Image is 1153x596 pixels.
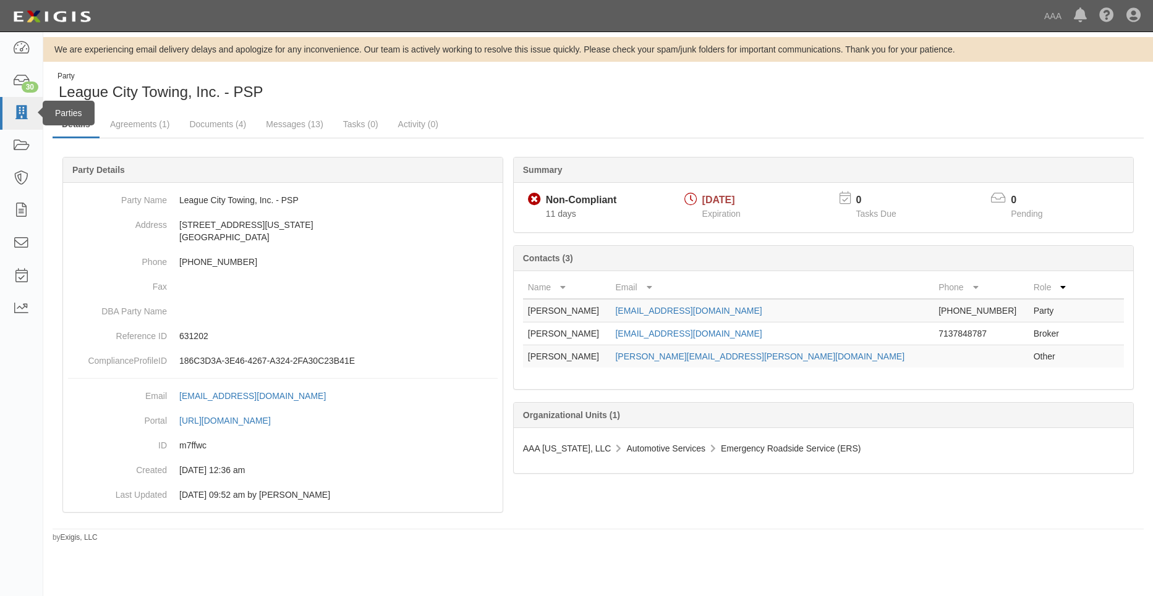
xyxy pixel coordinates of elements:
[934,322,1029,345] td: 7137848787
[68,212,498,250] dd: [STREET_ADDRESS][US_STATE] [GEOGRAPHIC_DATA]
[1029,345,1074,368] td: Other
[721,443,861,453] span: Emergency Roadside Service (ERS)
[9,6,95,28] img: logo-5460c22ac91f19d4615b14bd174203de0afe785f0fc80cf4dbbc73dc1793850b.png
[1011,193,1058,208] p: 0
[610,276,934,299] th: Email
[1029,322,1074,345] td: Broker
[856,193,911,208] p: 0
[179,355,498,367] p: 186C3D3A-3E46-4267-A324-2FA30C23B41E
[68,188,167,206] dt: Party Name
[68,348,167,367] dt: ComplianceProfileID
[523,410,620,420] b: Organizational Units (1)
[1029,299,1074,322] td: Party
[68,250,498,274] dd: [PHONE_NUMBER]
[68,433,498,458] dd: m7ffwc
[72,165,125,175] b: Party Details
[546,193,617,208] div: Non-Compliant
[68,433,167,451] dt: ID
[389,112,448,136] a: Activity (0)
[523,165,563,175] b: Summary
[528,193,541,206] i: Non-Compliant
[546,209,576,219] span: Since 08/15/2025
[68,274,167,293] dt: Fax
[68,384,167,402] dt: Email
[43,43,1153,56] div: We are experiencing email delivery delays and apologize for any inconvenience. Our team is active...
[68,458,498,482] dd: 03/10/2023 12:36 am
[68,250,167,268] dt: Phone
[59,83,263,100] span: League City Towing, Inc. - PSP
[934,299,1029,322] td: [PHONE_NUMBER]
[68,408,167,427] dt: Portal
[22,82,38,93] div: 30
[934,276,1029,299] th: Phone
[523,276,611,299] th: Name
[626,443,705,453] span: Automotive Services
[61,533,98,542] a: Exigis, LLC
[68,299,167,317] dt: DBA Party Name
[1029,276,1074,299] th: Role
[179,330,498,342] p: 631202
[1099,9,1114,23] i: Help Center - Complianz
[523,443,611,453] span: AAA [US_STATE], LLC
[68,212,167,231] dt: Address
[523,322,611,345] td: [PERSON_NAME]
[702,209,741,219] span: Expiration
[523,253,573,263] b: Contacts (3)
[179,391,339,401] a: [EMAIL_ADDRESS][DOMAIN_NAME]
[1011,209,1042,219] span: Pending
[615,306,762,316] a: [EMAIL_ADDRESS][DOMAIN_NAME]
[43,101,95,125] div: Parties
[101,112,179,136] a: Agreements (1)
[68,324,167,342] dt: Reference ID
[615,351,904,361] a: [PERSON_NAME][EMAIL_ADDRESS][PERSON_NAME][DOMAIN_NAME]
[334,112,388,136] a: Tasks (0)
[257,112,333,136] a: Messages (13)
[68,482,498,507] dd: 11/21/2024 09:52 am by Benjamin Tully
[180,112,255,136] a: Documents (4)
[702,195,735,205] span: [DATE]
[1038,4,1068,28] a: AAA
[68,188,498,212] dd: League City Towing, Inc. - PSP
[615,329,762,338] a: [EMAIL_ADDRESS][DOMAIN_NAME]
[523,345,611,368] td: [PERSON_NAME]
[53,71,589,103] div: League City Towing, Inc. - PSP
[179,416,284,426] a: [URL][DOMAIN_NAME]
[179,390,326,402] div: [EMAIL_ADDRESS][DOMAIN_NAME]
[53,532,98,543] small: by
[68,458,167,476] dt: Created
[57,71,263,82] div: Party
[523,299,611,322] td: [PERSON_NAME]
[68,482,167,501] dt: Last Updated
[856,209,896,219] span: Tasks Due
